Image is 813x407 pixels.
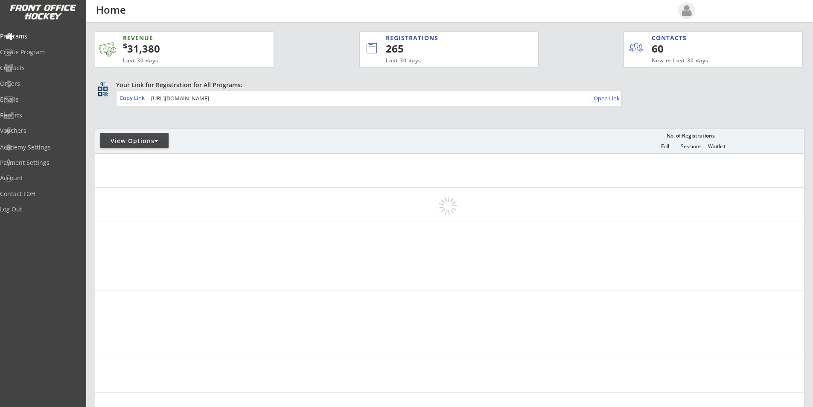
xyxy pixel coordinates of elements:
[123,41,247,56] div: 31,380
[664,133,717,139] div: No. of Registrations
[123,41,127,51] sup: $
[594,95,621,102] div: Open Link
[652,143,678,149] div: Full
[116,81,778,89] div: Your Link for Registration for All Programs:
[386,57,503,64] div: Last 30 days
[652,34,691,42] div: CONTACTS
[119,94,146,102] div: Copy Link
[386,34,498,42] div: REGISTRATIONS
[96,85,109,98] button: qr_code
[386,41,510,56] div: 265
[100,137,169,145] div: View Options
[123,57,232,64] div: Last 30 days
[652,57,763,64] div: New in Last 30 days
[97,81,108,86] div: qr
[704,143,729,149] div: Waitlist
[652,41,704,56] div: 60
[678,143,704,149] div: Sessions
[123,34,232,42] div: REVENUE
[594,92,621,104] a: Open Link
